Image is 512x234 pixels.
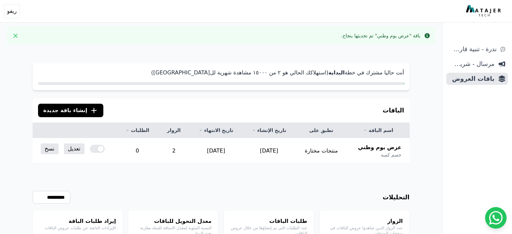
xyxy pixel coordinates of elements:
span: عرض يوم وطني [358,143,401,152]
h3: الباقات [383,106,404,115]
td: [DATE] [243,138,296,164]
h4: معدل التحويل للباقات [135,217,212,225]
a: تعديل [64,143,84,154]
h4: الزوار [326,217,403,225]
a: الطلبات [125,127,150,134]
h4: طلبات الباقات [231,217,307,225]
img: MatajerTech Logo [466,5,503,17]
a: تاريخ الإنشاء [251,127,287,134]
strong: البداية [328,69,344,76]
td: 0 [116,138,158,164]
button: Close [10,30,21,41]
span: مرسال - شريط دعاية [449,59,494,69]
button: ريفو [4,4,20,18]
td: 2 [158,138,190,164]
th: الزوار [158,123,190,138]
th: تطبق على [296,123,347,138]
h3: التحليلات [383,193,410,202]
a: نسخ [41,143,59,154]
a: تاريخ الانتهاء [198,127,235,134]
p: الإيرادات الناتجة عن طلبات عروض الباقات [39,225,116,231]
a: اسم الباقة [355,127,402,134]
td: منتجات مختارة [296,138,347,164]
span: ندرة - تنبية قارب علي النفاذ [449,44,497,54]
span: ريفو [7,7,17,15]
td: [DATE] [190,138,243,164]
span: باقات العروض [449,74,494,83]
h4: إيراد طلبات الباقة [39,217,116,225]
span: خصم كمية [381,152,401,158]
div: باقة "عرض يوم وطني" تم تحديثها بنجاح. [341,32,420,39]
span: إنشاء باقة جديدة [43,106,88,114]
button: إنشاء باقة جديدة [38,104,104,117]
p: أنت حاليا مشترك في خطة (استهلاكك الحالي هو ٢ من ١٥۰۰۰ مشاهدة شهرية لل[GEOGRAPHIC_DATA]) [38,69,404,77]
